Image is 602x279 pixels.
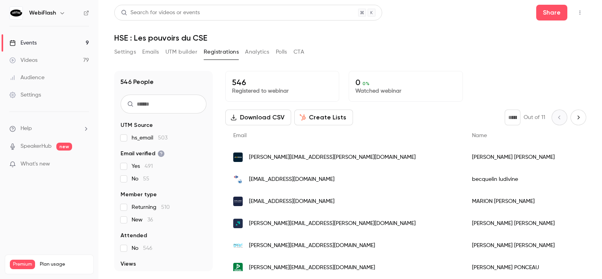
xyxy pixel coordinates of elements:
[355,78,456,87] p: 0
[121,77,154,87] h1: 546 People
[232,78,333,87] p: 546
[245,46,269,58] button: Analytics
[132,134,167,142] span: hs_email
[121,191,157,199] span: Member type
[294,110,353,125] button: Create Lists
[472,133,487,138] span: Name
[233,133,247,138] span: Email
[158,135,167,141] span: 503
[121,121,153,129] span: UTM Source
[143,246,152,251] span: 546
[464,168,580,190] div: becquelin ludivine
[233,241,243,250] img: dmf-expert.com
[142,46,159,58] button: Emails
[9,91,41,99] div: Settings
[524,113,545,121] p: Out of 11
[143,176,149,182] span: 55
[121,260,136,268] span: Views
[161,205,170,210] span: 510
[233,197,243,206] img: eurowipes.com
[147,217,153,223] span: 36
[80,161,89,168] iframe: Noticeable Trigger
[20,160,50,168] span: What's new
[9,56,37,64] div: Videos
[464,257,580,279] div: [PERSON_NAME] PONCEAU
[233,219,243,228] img: inetum.com
[121,150,165,158] span: Email verified
[132,175,149,183] span: No
[29,9,56,17] h6: WebiFlash
[204,46,239,58] button: Registrations
[249,219,416,228] span: [PERSON_NAME][EMAIL_ADDRESS][PERSON_NAME][DOMAIN_NAME]
[132,203,170,211] span: Returning
[249,242,375,250] span: [PERSON_NAME][EMAIL_ADDRESS][DOMAIN_NAME]
[10,7,22,19] img: WebiFlash
[464,146,580,168] div: [PERSON_NAME] [PERSON_NAME]
[9,74,45,82] div: Audience
[294,46,304,58] button: CTA
[249,264,375,272] span: [PERSON_NAME][EMAIL_ADDRESS][DOMAIN_NAME]
[20,125,32,133] span: Help
[249,175,334,184] span: [EMAIL_ADDRESS][DOMAIN_NAME]
[362,81,370,86] span: 0 %
[232,87,333,95] p: Registered to webinar
[114,33,586,43] h1: HSE : Les pouvoirs du CSE
[249,153,416,162] span: [PERSON_NAME][EMAIL_ADDRESS][PERSON_NAME][DOMAIN_NAME]
[121,232,147,240] span: Attended
[114,46,136,58] button: Settings
[536,5,567,20] button: Share
[132,162,153,170] span: Yes
[20,142,52,151] a: SpeakerHub
[464,190,580,212] div: MARION [PERSON_NAME]
[225,110,291,125] button: Download CSV
[56,143,72,151] span: new
[121,9,200,17] div: Search for videos or events
[132,216,153,224] span: New
[570,110,586,125] button: Next page
[9,125,89,133] li: help-dropdown-opener
[276,46,287,58] button: Polls
[9,39,37,47] div: Events
[10,260,35,269] span: Premium
[464,234,580,257] div: [PERSON_NAME] [PERSON_NAME]
[233,263,243,272] img: dekra.com
[132,244,152,252] span: No
[355,87,456,95] p: Watched webinar
[145,164,153,169] span: 491
[464,212,580,234] div: [PERSON_NAME] [PERSON_NAME]
[233,175,243,184] img: franchise.carrefour.com
[249,197,334,206] span: [EMAIL_ADDRESS][DOMAIN_NAME]
[233,153,243,162] img: akkodis.com
[165,46,197,58] button: UTM builder
[40,261,89,268] span: Plan usage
